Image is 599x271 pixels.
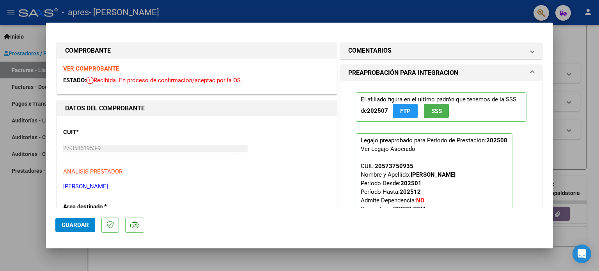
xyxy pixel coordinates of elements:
strong: 202512 [400,188,421,195]
div: Ver Legajo Asociado [361,145,415,153]
p: Area destinado * [63,202,144,211]
div: PREAPROBACIÓN PARA INTEGRACION [340,81,542,255]
span: Comentario: [361,205,426,213]
strong: PSICOLOGIA [393,205,426,213]
strong: COMPROBANTE [65,47,111,54]
p: CUIT [63,128,144,137]
button: Guardar [55,218,95,232]
strong: 202501 [401,180,422,187]
h1: PREAPROBACIÓN PARA INTEGRACION [348,68,458,78]
strong: NO [416,197,424,204]
span: ESTADO: [63,77,86,84]
span: Recibida. En proceso de confirmacion/aceptac por la OS. [86,77,242,84]
button: SSS [424,104,449,118]
p: [PERSON_NAME] [63,182,331,191]
span: FTP [400,108,411,115]
div: Open Intercom Messenger [572,244,591,263]
span: SSS [431,108,442,115]
p: El afiliado figura en el ultimo padrón que tenemos de la SSS de [356,92,526,122]
strong: 202507 [367,107,388,114]
span: CUIL: Nombre y Apellido: Período Desde: Período Hasta: Admite Dependencia: [361,163,455,213]
div: 20573750935 [375,162,413,170]
mat-expansion-panel-header: PREAPROBACIÓN PARA INTEGRACION [340,65,542,81]
strong: 202508 [486,137,507,144]
h1: COMENTARIOS [348,46,392,55]
strong: [PERSON_NAME] [411,171,455,178]
p: Legajo preaprobado para Período de Prestación: [356,133,512,237]
span: Guardar [62,221,89,228]
button: FTP [393,104,418,118]
mat-expansion-panel-header: COMENTARIOS [340,43,542,58]
strong: DATOS DEL COMPROBANTE [65,105,145,112]
a: VER COMPROBANTE [63,65,119,72]
span: ANALISIS PRESTADOR [63,168,122,175]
